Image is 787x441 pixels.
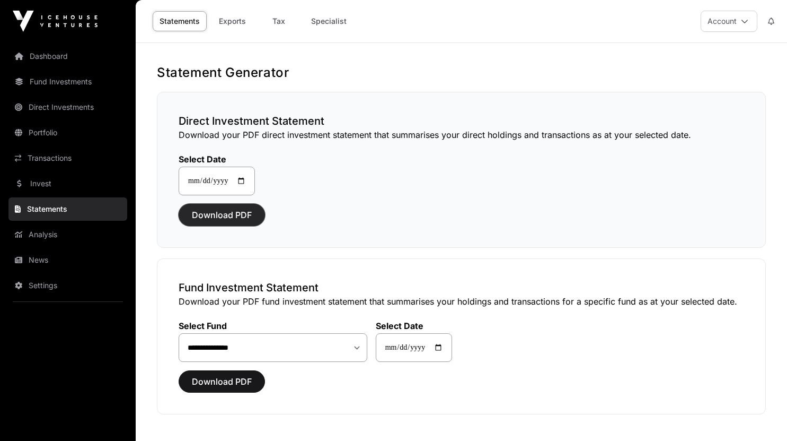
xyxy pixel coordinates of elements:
a: Statements [153,11,207,31]
h3: Direct Investment Statement [179,114,744,128]
iframe: Chat Widget [734,390,787,441]
span: Download PDF [192,375,252,388]
label: Select Fund [179,321,367,331]
a: Settings [8,274,127,297]
span: Download PDF [192,209,252,221]
a: Direct Investments [8,96,127,119]
a: Download PDF [179,214,265,225]
a: Tax [258,11,300,31]
label: Select Date [179,154,255,165]
a: Statements [8,197,127,221]
a: News [8,248,127,272]
a: Transactions [8,146,127,170]
a: Specialist [304,11,353,31]
a: Dashboard [8,45,127,68]
p: Download your PDF fund investment statement that summarises your holdings and transactions for a ... [179,295,744,308]
p: Download your PDF direct investment statement that summarises your direct holdings and transactio... [179,128,744,141]
a: Invest [8,172,127,195]
button: Account [701,11,757,32]
a: Download PDF [179,381,265,392]
img: Icehouse Ventures Logo [13,11,98,32]
a: Fund Investments [8,70,127,93]
label: Select Date [376,321,452,331]
h1: Statement Generator [157,64,766,81]
h3: Fund Investment Statement [179,280,744,295]
button: Download PDF [179,370,265,393]
a: Portfolio [8,121,127,144]
a: Analysis [8,223,127,246]
button: Download PDF [179,204,265,226]
a: Exports [211,11,253,31]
